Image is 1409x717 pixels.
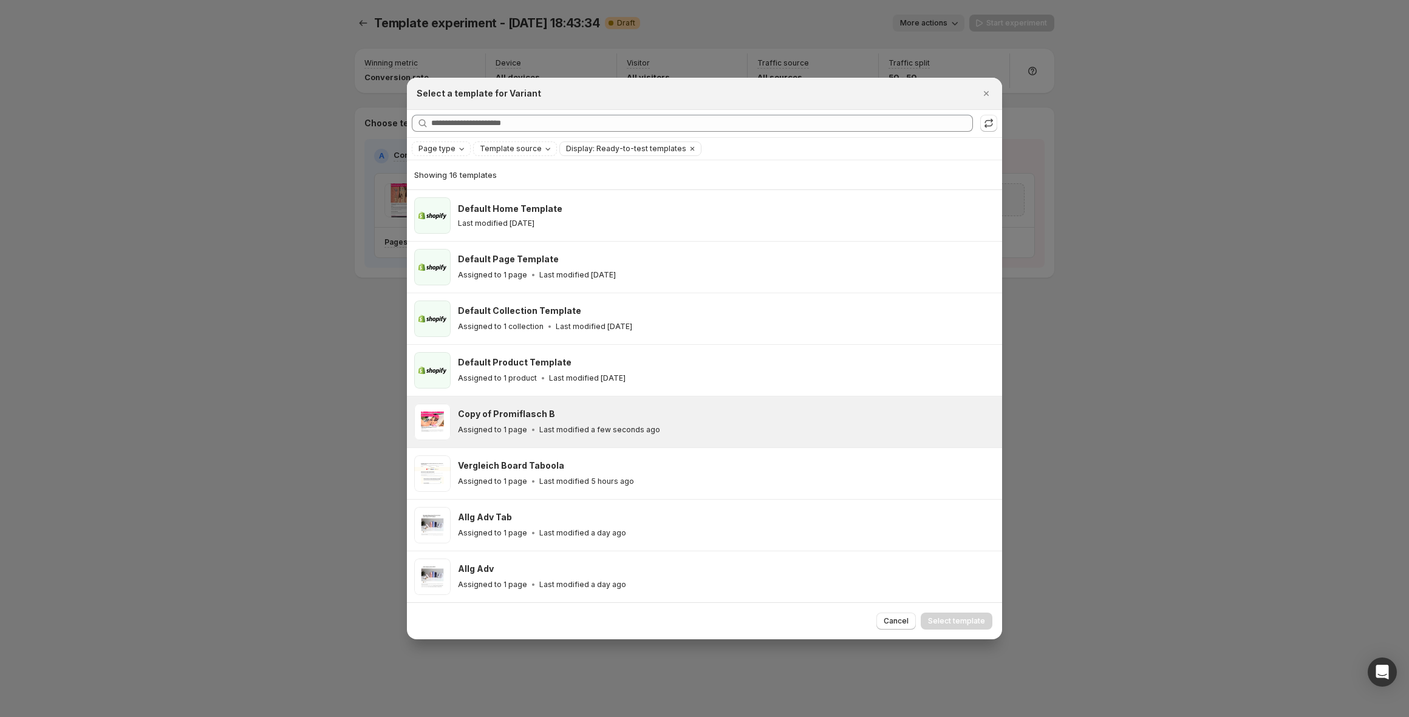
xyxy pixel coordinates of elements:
[549,373,626,383] p: Last modified [DATE]
[414,301,451,337] img: Default Collection Template
[539,528,626,538] p: Last modified a day ago
[412,142,470,155] button: Page type
[474,142,556,155] button: Template source
[539,477,634,486] p: Last modified 5 hours ago
[458,373,537,383] p: Assigned to 1 product
[539,580,626,590] p: Last modified a day ago
[458,563,494,575] h3: Allg Adv
[458,356,571,369] h3: Default Product Template
[1368,658,1397,687] div: Open Intercom Messenger
[458,253,559,265] h3: Default Page Template
[458,580,527,590] p: Assigned to 1 page
[539,270,616,280] p: Last modified [DATE]
[686,142,698,155] button: Clear
[417,87,541,100] h2: Select a template for Variant
[414,170,497,180] span: Showing 16 templates
[458,408,555,420] h3: Copy of Promiflasch B
[458,528,527,538] p: Assigned to 1 page
[458,477,527,486] p: Assigned to 1 page
[876,613,916,630] button: Cancel
[458,322,544,331] p: Assigned to 1 collection
[978,85,995,102] button: Close
[458,425,527,435] p: Assigned to 1 page
[418,144,455,154] span: Page type
[458,305,581,317] h3: Default Collection Template
[884,616,909,626] span: Cancel
[556,322,632,331] p: Last modified [DATE]
[560,142,686,155] button: Display: Ready-to-test templates
[458,203,562,215] h3: Default Home Template
[414,197,451,234] img: Default Home Template
[539,425,660,435] p: Last modified a few seconds ago
[458,270,527,280] p: Assigned to 1 page
[566,144,686,154] span: Display: Ready-to-test templates
[480,144,542,154] span: Template source
[458,219,534,228] p: Last modified [DATE]
[458,511,512,523] h3: Allg Adv Tab
[414,249,451,285] img: Default Page Template
[414,352,451,389] img: Default Product Template
[458,460,564,472] h3: Vergleich Board Taboola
